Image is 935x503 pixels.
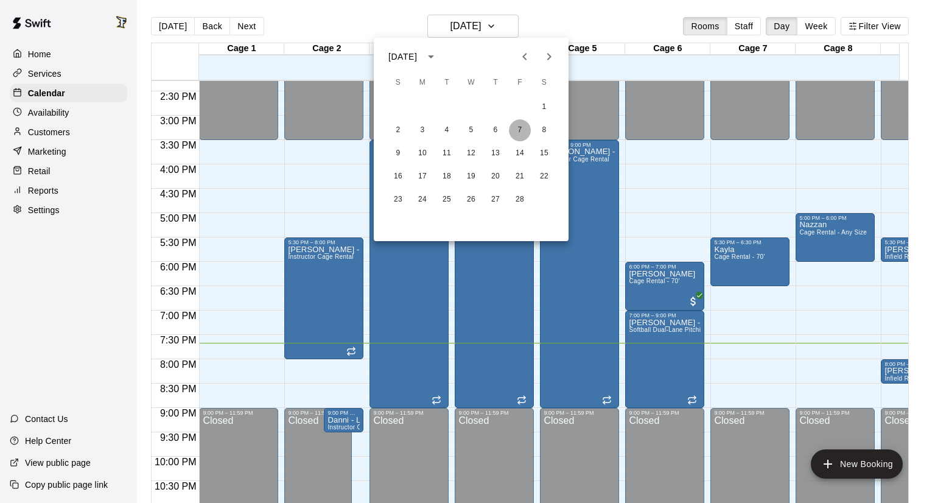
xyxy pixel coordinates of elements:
[411,142,433,164] button: 10
[533,166,555,188] button: 22
[485,189,506,211] button: 27
[533,71,555,95] span: Saturday
[388,51,417,63] div: [DATE]
[436,119,458,141] button: 4
[460,166,482,188] button: 19
[533,142,555,164] button: 15
[387,142,409,164] button: 9
[485,71,506,95] span: Thursday
[411,189,433,211] button: 24
[485,142,506,164] button: 13
[537,44,561,69] button: Next month
[421,46,441,67] button: calendar view is open, switch to year view
[460,71,482,95] span: Wednesday
[436,166,458,188] button: 18
[460,189,482,211] button: 26
[533,119,555,141] button: 8
[411,119,433,141] button: 3
[436,189,458,211] button: 25
[387,189,409,211] button: 23
[485,166,506,188] button: 20
[436,71,458,95] span: Tuesday
[533,96,555,118] button: 1
[436,142,458,164] button: 11
[411,71,433,95] span: Monday
[509,166,531,188] button: 21
[513,44,537,69] button: Previous month
[485,119,506,141] button: 6
[387,166,409,188] button: 16
[509,189,531,211] button: 28
[460,142,482,164] button: 12
[387,71,409,95] span: Sunday
[509,71,531,95] span: Friday
[509,119,531,141] button: 7
[509,142,531,164] button: 14
[387,119,409,141] button: 2
[460,119,482,141] button: 5
[411,166,433,188] button: 17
